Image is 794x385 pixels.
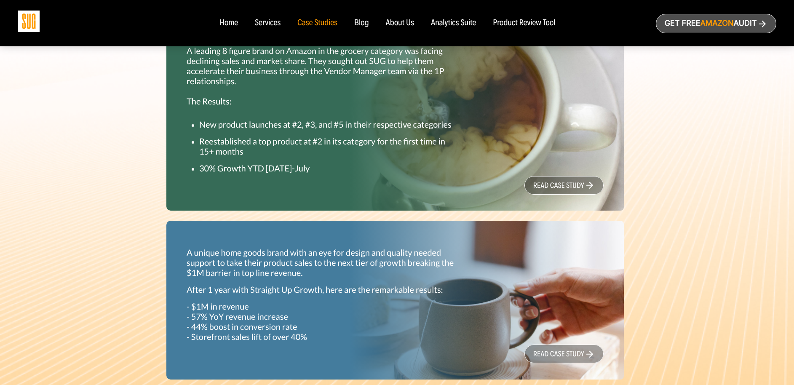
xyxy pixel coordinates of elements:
a: Blog [354,19,369,28]
p: A leading 8 figure brand on Amazon in the grocery category was facing declining sales and market ... [187,46,460,107]
p: 30% Growth YTD [DATE]-July [199,163,460,174]
a: Services [255,19,281,28]
p: A unique home goods brand with an eye for design and quality needed support to take their product... [187,248,460,278]
p: - $1M in revenue - 57% YoY revenue increase - 44% boost in conversion rate - Storefront sales lif... [187,302,460,342]
a: Product Review Tool [493,19,555,28]
p: After 1 year with Straight Up Growth, here are the remarkable results: [187,285,460,295]
a: read case study [524,345,604,363]
p: New product launches at #2, #3, and #5 in their respective categories [199,120,460,130]
a: Analytics Suite [431,19,476,28]
img: Sug [18,11,40,32]
a: About Us [386,19,414,28]
span: Amazon [700,19,733,28]
a: Home [219,19,238,28]
a: Case Studies [297,19,337,28]
a: Get freeAmazonAudit [656,14,776,33]
p: Reestablished a top product at #2 in its category for the first time in 15+ months [199,136,460,157]
a: read case study [524,176,604,195]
